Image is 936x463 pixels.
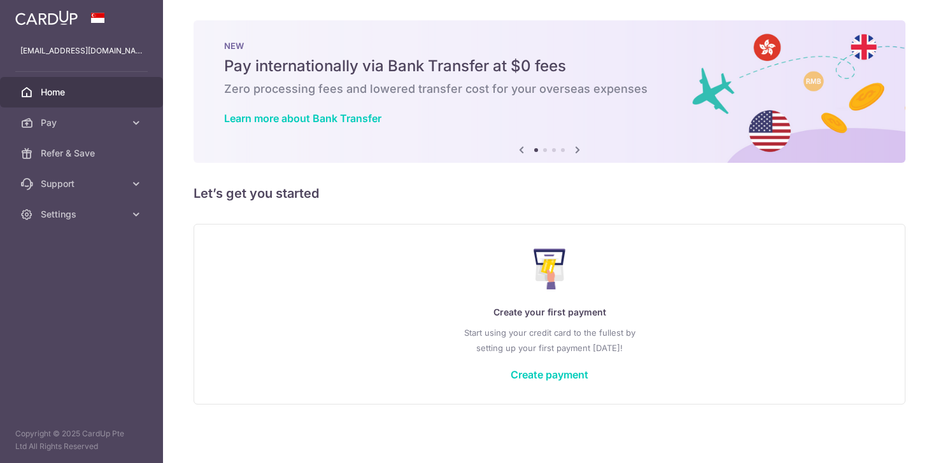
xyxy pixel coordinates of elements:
span: Refer & Save [41,147,125,160]
p: [EMAIL_ADDRESS][DOMAIN_NAME] [20,45,143,57]
span: Home [41,86,125,99]
a: Learn more about Bank Transfer [224,112,381,125]
p: NEW [224,41,875,51]
span: Support [41,177,125,190]
span: Settings [41,208,125,221]
h5: Pay internationally via Bank Transfer at $0 fees [224,56,875,76]
span: Pay [41,116,125,129]
img: Make Payment [534,249,566,289]
iframe: Opens a widget where you can find more information [854,425,923,457]
a: Create payment [511,368,588,381]
h6: Zero processing fees and lowered transfer cost for your overseas expenses [224,81,875,97]
img: Bank transfer banner [194,20,905,163]
h5: Let’s get you started [194,183,905,204]
img: CardUp [15,10,78,25]
p: Start using your credit card to the fullest by setting up your first payment [DATE]! [220,325,879,356]
p: Create your first payment [220,305,879,320]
